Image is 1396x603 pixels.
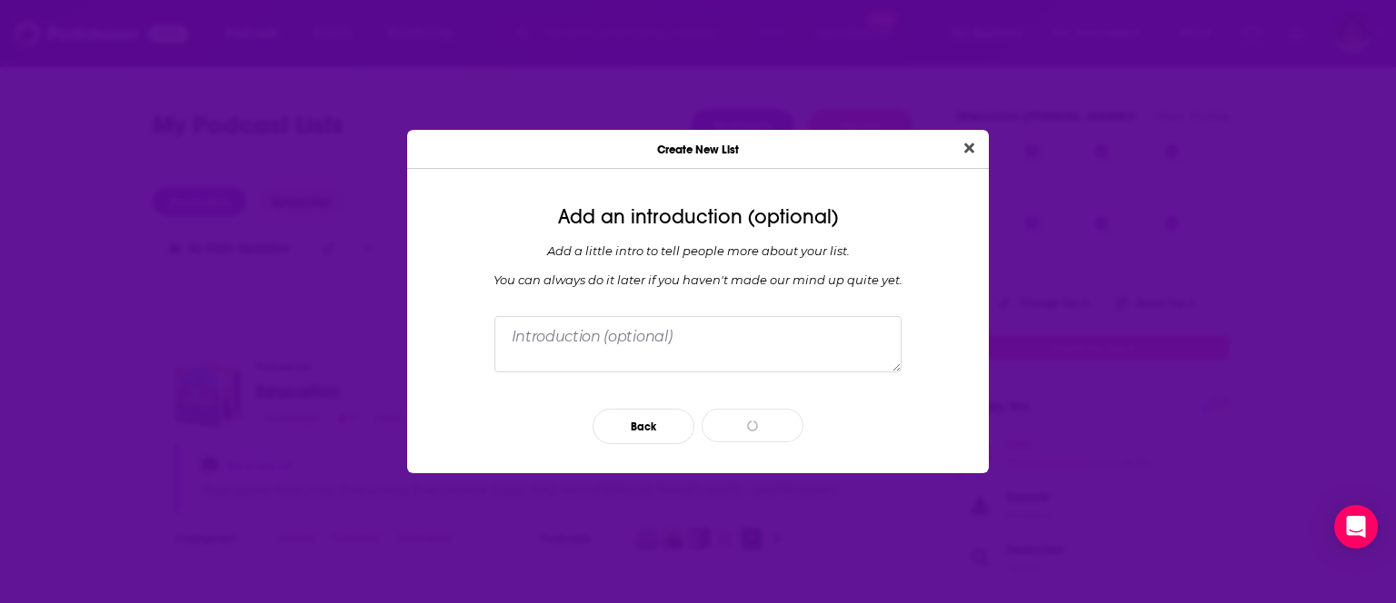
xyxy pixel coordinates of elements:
button: Close [957,137,982,160]
div: Add an introduction (optional) [422,205,974,229]
div: Create New List [407,130,989,169]
div: Open Intercom Messenger [1334,505,1378,549]
div: Add a little intro to tell people more about your list. You can always do it later if you haven '... [422,243,974,287]
button: Back [593,409,694,444]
